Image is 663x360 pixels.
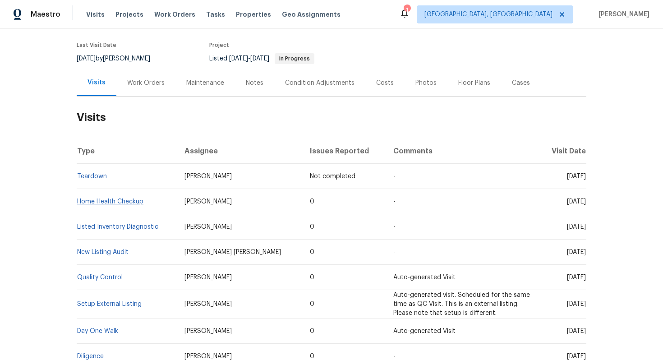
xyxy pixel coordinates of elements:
span: [DATE] [567,353,586,360]
a: Setup External Listing [77,301,142,307]
span: 0 [310,353,314,360]
a: Day One Walk [77,328,118,334]
span: Not completed [310,173,355,180]
span: [PERSON_NAME] [PERSON_NAME] [184,249,281,255]
div: 1 [404,5,410,14]
span: In Progress [276,56,313,61]
span: 0 [310,274,314,281]
div: Costs [376,78,394,88]
span: Visits [86,10,105,19]
span: [PERSON_NAME] [184,353,232,360]
span: 0 [310,198,314,205]
span: 0 [310,328,314,334]
th: Type [77,138,177,164]
div: Work Orders [127,78,165,88]
span: - [393,353,396,360]
div: Visits [87,78,106,87]
span: Properties [236,10,271,19]
div: Notes [246,78,263,88]
span: [DATE] [567,198,586,205]
span: [PERSON_NAME] [184,301,232,307]
span: Auto-generated Visit [393,328,456,334]
a: Diligence [77,353,104,360]
span: Auto-generated Visit [393,274,456,281]
span: [PERSON_NAME] [184,173,232,180]
span: [DATE] [567,301,586,307]
span: - [393,249,396,255]
span: 0 [310,301,314,307]
span: - [393,173,396,180]
th: Assignee [177,138,303,164]
span: [GEOGRAPHIC_DATA], [GEOGRAPHIC_DATA] [424,10,552,19]
span: 0 [310,224,314,230]
span: [DATE] [229,55,248,62]
span: [PERSON_NAME] [184,274,232,281]
span: Listed [209,55,314,62]
span: [DATE] [567,224,586,230]
th: Issues Reported [303,138,386,164]
div: Maintenance [186,78,224,88]
a: New Listing Audit [77,249,129,255]
a: Home Health Checkup [77,198,143,205]
span: Tasks [206,11,225,18]
span: [DATE] [250,55,269,62]
a: Teardown [77,173,107,180]
span: [DATE] [77,55,96,62]
span: [PERSON_NAME] [595,10,649,19]
span: - [393,224,396,230]
div: Photos [415,78,437,88]
span: [DATE] [567,274,586,281]
span: [PERSON_NAME] [184,198,232,205]
span: - [393,198,396,205]
span: [DATE] [567,173,586,180]
a: Quality Control [77,274,123,281]
div: Cases [512,78,530,88]
span: [PERSON_NAME] [184,224,232,230]
span: Maestro [31,10,60,19]
a: Listed Inventory Diagnostic [77,224,158,230]
span: 0 [310,249,314,255]
div: Floor Plans [458,78,490,88]
span: Auto-generated visit. Scheduled for the same time as QC Visit. This is an external listing. Pleas... [393,292,530,316]
h2: Visits [77,97,586,138]
th: Visit Date [539,138,586,164]
span: Geo Assignments [282,10,341,19]
th: Comments [386,138,539,164]
span: Last Visit Date [77,42,116,48]
span: - [229,55,269,62]
span: [DATE] [567,328,586,334]
span: [PERSON_NAME] [184,328,232,334]
span: Projects [115,10,143,19]
div: Condition Adjustments [285,78,355,88]
div: by [PERSON_NAME] [77,53,161,64]
span: Project [209,42,229,48]
span: Work Orders [154,10,195,19]
span: [DATE] [567,249,586,255]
